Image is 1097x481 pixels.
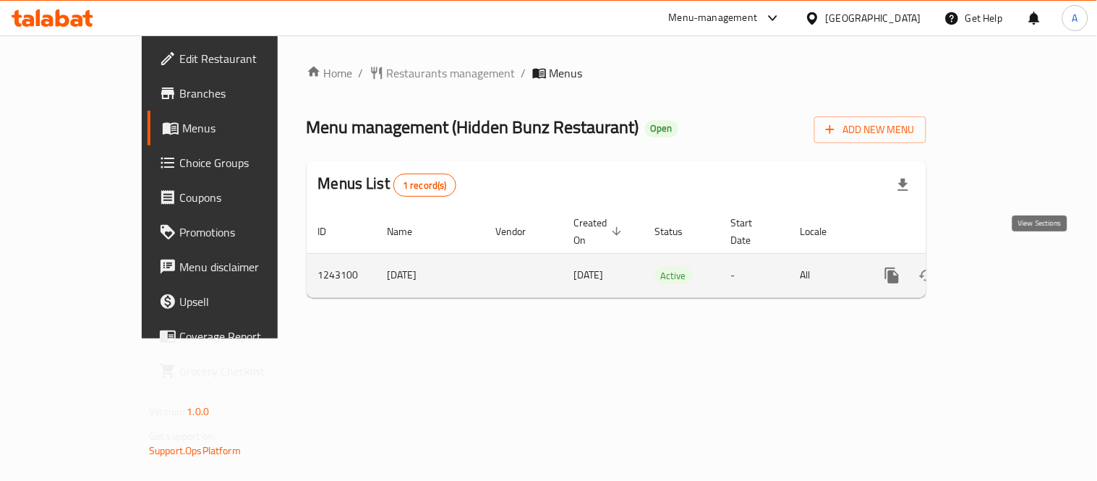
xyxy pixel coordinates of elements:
td: - [720,253,789,297]
span: Menu disclaimer [179,258,313,276]
span: Active [655,268,692,284]
span: Get support on: [149,427,215,446]
span: Version: [149,402,184,421]
a: Coupons [148,180,325,215]
span: Status [655,223,702,240]
th: Actions [863,210,1025,254]
li: / [521,64,526,82]
a: Branches [148,76,325,111]
a: Choice Groups [148,145,325,180]
span: ID [318,223,346,240]
div: Menu-management [669,9,758,27]
a: Coverage Report [148,319,325,354]
div: Open [645,120,678,137]
span: Locale [801,223,846,240]
a: Grocery Checklist [148,354,325,388]
span: Branches [179,85,313,102]
div: Export file [886,168,921,203]
span: Edit Restaurant [179,50,313,67]
a: Support.OpsPlatform [149,441,241,460]
td: 1243100 [307,253,376,297]
nav: breadcrumb [307,64,926,82]
button: Add New Menu [814,116,926,143]
span: Grocery Checklist [179,362,313,380]
span: Upsell [179,293,313,310]
a: Menu disclaimer [148,250,325,284]
a: Promotions [148,215,325,250]
span: Menus [182,119,313,137]
td: [DATE] [376,253,485,297]
button: more [875,258,910,293]
span: Vendor [496,223,545,240]
div: Active [655,267,692,284]
span: A [1072,10,1078,26]
span: 1.0.0 [187,402,209,421]
button: Change Status [910,258,944,293]
table: enhanced table [307,210,1025,298]
span: Restaurants management [387,64,516,82]
span: Promotions [179,224,313,241]
span: Open [645,122,678,135]
span: [DATE] [574,265,604,284]
a: Restaurants management [370,64,516,82]
a: Menus [148,111,325,145]
a: Edit Restaurant [148,41,325,76]
h2: Menus List [318,173,456,197]
span: Start Date [731,214,772,249]
span: Choice Groups [179,154,313,171]
span: Coupons [179,189,313,206]
a: Upsell [148,284,325,319]
span: Created On [574,214,626,249]
a: Home [307,64,353,82]
div: Total records count [393,174,456,197]
span: Name [388,223,432,240]
span: Add New Menu [826,121,915,139]
span: Coverage Report [179,328,313,345]
span: 1 record(s) [394,179,456,192]
span: Menu management ( Hidden Bunz Restaurant ) [307,111,639,143]
li: / [359,64,364,82]
div: [GEOGRAPHIC_DATA] [826,10,921,26]
span: Menus [550,64,583,82]
td: All [789,253,863,297]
